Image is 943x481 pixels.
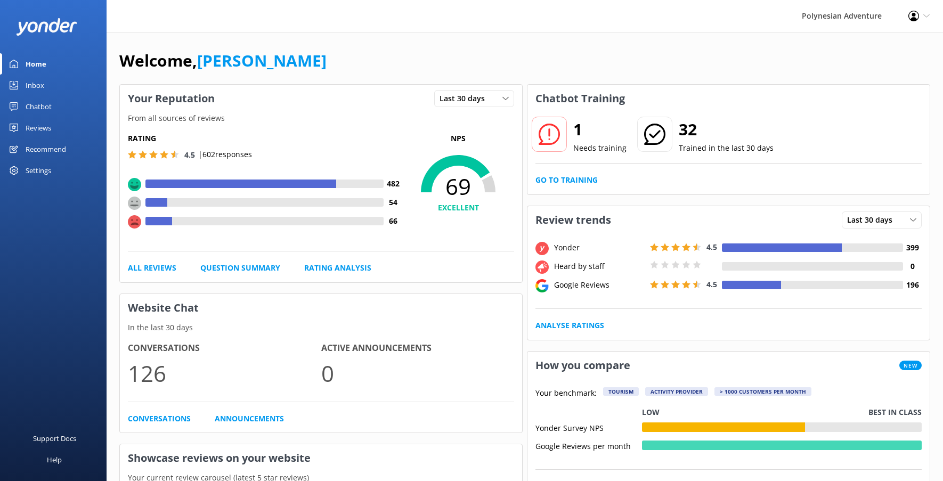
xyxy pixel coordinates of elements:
[535,174,598,186] a: Go to Training
[903,279,922,291] h4: 196
[527,352,638,379] h3: How you compare
[847,214,899,226] span: Last 30 days
[903,260,922,272] h4: 0
[120,85,223,112] h3: Your Reputation
[706,242,717,252] span: 4.5
[26,160,51,181] div: Settings
[645,387,708,396] div: Activity Provider
[128,413,191,425] a: Conversations
[120,322,522,333] p: In the last 30 days
[128,262,176,274] a: All Reviews
[706,279,717,289] span: 4.5
[535,387,597,400] p: Your benchmark:
[440,93,491,104] span: Last 30 days
[304,262,371,274] a: Rating Analysis
[321,355,515,391] p: 0
[679,142,774,154] p: Trained in the last 30 days
[903,242,922,254] h4: 399
[535,422,642,432] div: Yonder Survey NPS
[527,206,619,234] h3: Review trends
[16,18,77,36] img: yonder-white-logo.png
[47,449,62,470] div: Help
[573,117,627,142] h2: 1
[402,133,514,144] p: NPS
[26,75,44,96] div: Inbox
[128,341,321,355] h4: Conversations
[603,387,639,396] div: Tourism
[26,138,66,160] div: Recommend
[551,279,647,291] div: Google Reviews
[120,444,522,472] h3: Showcase reviews on your website
[402,202,514,214] h4: EXCELLENT
[551,242,647,254] div: Yonder
[573,142,627,154] p: Needs training
[535,320,604,331] a: Analyse Ratings
[26,53,46,75] div: Home
[551,260,647,272] div: Heard by staff
[868,406,922,418] p: Best in class
[184,150,195,160] span: 4.5
[642,406,660,418] p: Low
[215,413,284,425] a: Announcements
[384,178,402,190] h4: 482
[128,355,321,391] p: 126
[120,294,522,322] h3: Website Chat
[384,215,402,227] h4: 66
[120,112,522,124] p: From all sources of reviews
[128,133,402,144] h5: Rating
[197,50,327,71] a: [PERSON_NAME]
[899,361,922,370] span: New
[527,85,633,112] h3: Chatbot Training
[402,173,514,200] span: 69
[26,96,52,117] div: Chatbot
[200,262,280,274] a: Question Summary
[321,341,515,355] h4: Active Announcements
[714,387,811,396] div: > 1000 customers per month
[535,441,642,450] div: Google Reviews per month
[384,197,402,208] h4: 54
[33,428,76,449] div: Support Docs
[26,117,51,138] div: Reviews
[119,48,327,74] h1: Welcome,
[679,117,774,142] h2: 32
[198,149,252,160] p: | 602 responses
